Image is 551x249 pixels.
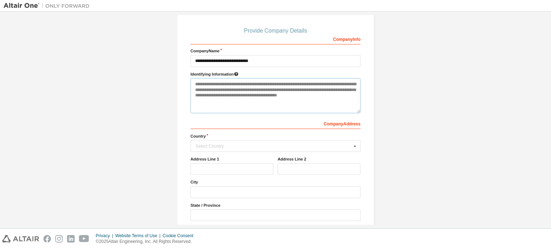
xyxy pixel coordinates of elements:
label: State / Province [190,202,361,208]
label: Company Name [190,48,361,54]
div: Select Country [196,144,352,148]
img: youtube.svg [79,235,89,243]
img: Altair One [4,2,93,9]
img: instagram.svg [55,235,63,243]
p: © 2025 Altair Engineering, Inc. All Rights Reserved. [96,239,198,245]
img: altair_logo.svg [2,235,39,243]
img: facebook.svg [43,235,51,243]
label: Country [190,133,361,139]
label: City [190,179,361,185]
div: Provide Company Details [190,29,361,33]
div: Company Info [190,33,361,44]
div: Cookie Consent [163,233,197,239]
div: Website Terms of Use [115,233,163,239]
label: Address Line 2 [278,156,361,162]
label: Please provide any information that will help our support team identify your company. Email and n... [190,71,361,77]
div: Company Address [190,118,361,129]
img: linkedin.svg [67,235,75,243]
div: Privacy [96,233,115,239]
label: Address Line 1 [190,156,273,162]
